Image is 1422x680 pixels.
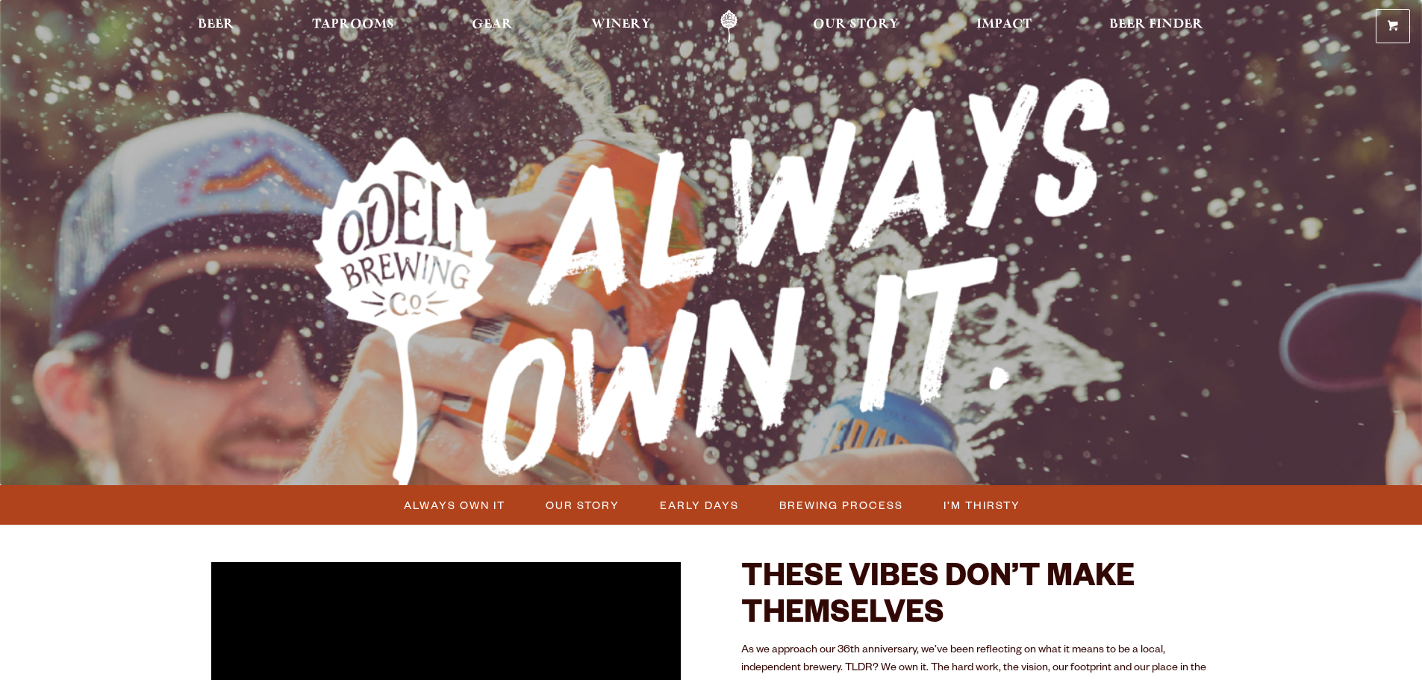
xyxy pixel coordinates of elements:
[1100,10,1213,43] a: Beer Finder
[1109,19,1203,31] span: Beer Finder
[472,19,513,31] span: Gear
[395,494,513,516] a: Always Own It
[935,494,1028,516] a: I’m Thirsty
[803,10,908,43] a: Our Story
[660,494,739,516] span: Early Days
[546,494,620,516] span: Our Story
[404,494,505,516] span: Always Own It
[779,494,903,516] span: Brewing Process
[741,562,1211,634] h2: THESE VIBES DON’T MAKE THEMSELVES
[591,19,651,31] span: Winery
[967,10,1041,43] a: Impact
[312,19,394,31] span: Taprooms
[198,19,234,31] span: Beer
[188,10,244,43] a: Beer
[581,10,661,43] a: Winery
[302,10,404,43] a: Taprooms
[651,494,746,516] a: Early Days
[944,494,1020,516] span: I’m Thirsty
[813,19,899,31] span: Our Story
[701,10,757,43] a: Odell Home
[462,10,523,43] a: Gear
[976,19,1032,31] span: Impact
[537,494,627,516] a: Our Story
[770,494,911,516] a: Brewing Process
